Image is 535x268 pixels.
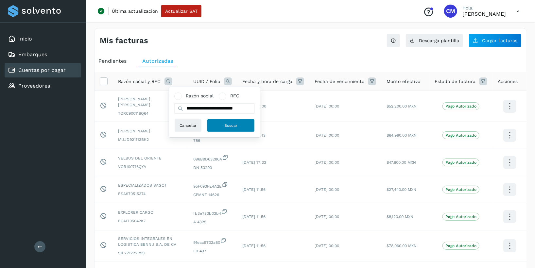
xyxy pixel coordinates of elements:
[498,78,518,85] span: Acciones
[118,191,183,197] span: ESA970515374
[118,96,183,108] span: [PERSON_NAME] [PERSON_NAME]
[118,182,183,188] span: ESPECIALIZADOS SAGOT
[161,5,201,17] button: Actualizar SAT
[387,243,417,248] span: $78,060.00 MXN
[315,187,339,192] span: [DATE] 00:00
[18,67,66,73] a: Cuentas por pagar
[315,78,364,85] span: Fecha de vencimiento
[118,164,183,170] span: VOR100716QYA
[165,9,198,13] span: Actualizar SAT
[193,154,232,162] span: 096B9D63286A
[445,133,476,138] p: Pago Autorizado
[445,160,476,165] p: Pago Autorizado
[315,243,339,248] span: [DATE] 00:00
[193,181,232,189] span: 95F093FE4A2E
[193,192,232,198] span: CPMNZ 14626
[193,78,220,85] span: UUID / Folio
[118,236,183,247] span: SERVICIOS INTEGRALES EN LOGISTICA BENNU S.A. DE CV
[315,133,339,138] span: [DATE] 00:00
[387,160,416,165] span: $47,600.00 MXN
[112,8,158,14] p: Última actualización
[5,47,81,62] div: Embarques
[242,187,266,192] span: [DATE] 11:56
[118,218,183,224] span: ECA1705042K7
[118,137,183,142] span: MUJD921113BK2
[445,243,476,248] p: Pago Autorizado
[445,214,476,219] p: Pago Autorizado
[193,138,232,143] span: 786
[469,34,522,47] button: Cargar facturas
[387,133,417,138] span: $64,960.00 MXN
[18,83,50,89] a: Proveedores
[387,78,420,85] span: Monto efectivo
[445,187,476,192] p: Pago Autorizado
[387,187,416,192] span: $27,440.00 MXN
[419,38,459,43] span: Descarga plantilla
[193,209,232,216] span: fb3e733b03b4
[482,38,517,43] span: Cargar facturas
[435,78,475,85] span: Estado de factura
[118,110,183,116] span: TORC900116Q64
[315,104,339,109] span: [DATE] 00:00
[118,209,183,215] span: EXPLORER CARGO
[118,155,183,161] span: VELBUS DEL ORIENTE
[387,104,417,109] span: $52,200.00 MXN
[445,104,476,109] p: Pago Autorizado
[315,160,339,165] span: [DATE] 00:00
[142,58,173,64] span: Autorizadas
[242,78,292,85] span: Fecha y hora de carga
[98,58,127,64] span: Pendientes
[462,5,506,11] p: Hola,
[406,34,463,47] button: Descarga plantilla
[5,32,81,46] div: Inicio
[193,219,232,225] span: A 4325
[5,63,81,77] div: Cuentas por pagar
[193,238,232,245] span: 91eac5733a60
[18,36,32,42] a: Inicio
[387,214,413,219] span: $8,120.00 MXN
[242,243,266,248] span: [DATE] 11:56
[118,250,183,256] span: SIL221222R99
[315,214,339,219] span: [DATE] 00:00
[100,36,148,45] h4: Mis facturas
[118,128,183,134] span: [PERSON_NAME]
[242,160,266,165] span: [DATE] 17:33
[5,79,81,93] div: Proveedores
[118,78,161,85] span: Razón social y RFC
[193,248,232,254] span: LB 437
[193,165,232,171] span: DN 53290
[242,214,266,219] span: [DATE] 11:56
[18,51,47,58] a: Embarques
[462,11,506,17] p: Cynthia Mendoza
